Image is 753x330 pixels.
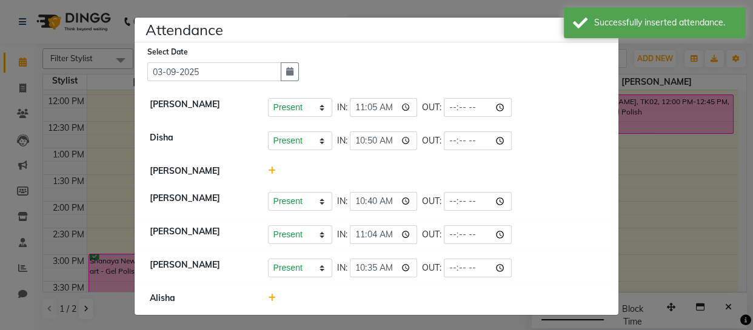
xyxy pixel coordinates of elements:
div: [PERSON_NAME] [141,192,259,211]
div: [PERSON_NAME] [141,165,259,177]
div: Disha [141,131,259,150]
span: OUT: [422,228,441,241]
span: OUT: [422,134,441,147]
div: Alisha [141,292,259,305]
span: IN: [337,134,347,147]
div: [PERSON_NAME] [141,225,259,244]
span: OUT: [422,195,441,208]
div: [PERSON_NAME] [141,259,259,277]
h4: Attendance [146,19,223,41]
span: IN: [337,101,347,114]
label: Select Date [147,47,188,58]
span: IN: [337,228,347,241]
div: Successfully inserted attendance. [594,16,737,29]
span: IN: [337,262,347,274]
span: OUT: [422,101,441,114]
input: Select date [147,62,281,81]
div: [PERSON_NAME] [141,98,259,117]
span: IN: [337,195,347,208]
span: OUT: [422,262,441,274]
